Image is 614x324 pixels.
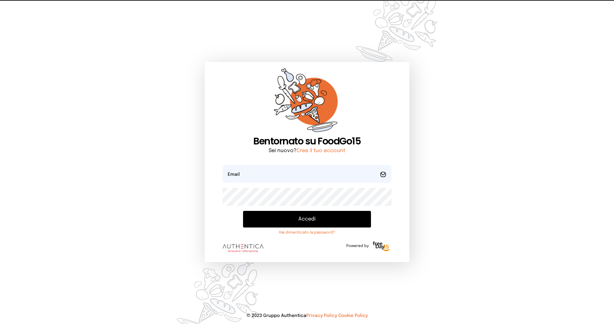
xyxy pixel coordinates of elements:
[223,244,264,252] img: logo.8f33a47.png
[346,243,369,249] span: Powered by
[338,313,368,318] a: Cookie Policy
[243,230,371,235] a: Hai dimenticato la password?
[306,313,337,318] a: Privacy Policy
[223,147,391,155] p: Sei nuovo?
[371,240,391,253] img: logo-freeday.3e08031.png
[10,312,604,319] p: © 2023 Gruppo Authentica
[243,211,371,228] button: Accedi
[296,148,345,153] a: Crea il tuo account
[223,135,391,147] h1: Bentornato su FoodGo15
[274,68,340,136] img: sticker-orange.65babaf.png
